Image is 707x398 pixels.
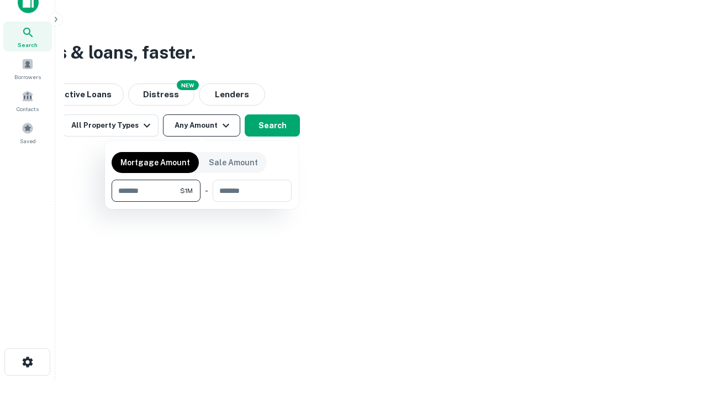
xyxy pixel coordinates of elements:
p: Sale Amount [209,156,258,169]
span: $1M [180,186,193,196]
div: - [205,180,208,202]
p: Mortgage Amount [120,156,190,169]
iframe: Chat Widget [652,310,707,363]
